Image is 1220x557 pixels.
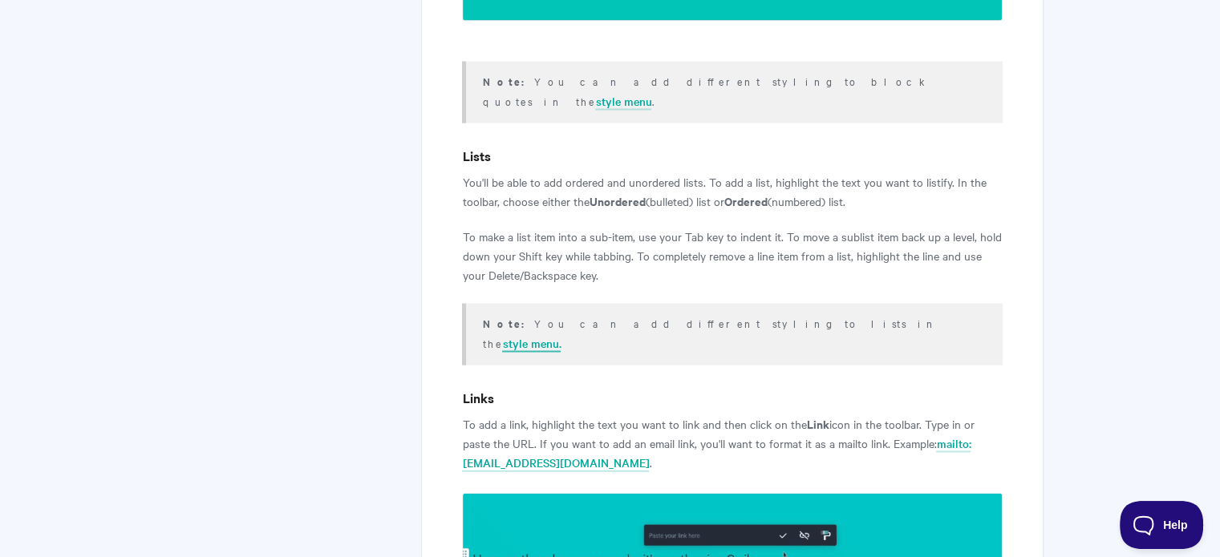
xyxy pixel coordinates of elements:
[482,71,982,111] p: You can add different styling to block quotes in the .
[806,415,829,432] strong: Link
[723,192,767,209] strong: Ordered
[462,414,1002,472] p: To add a link, highlight the text you want to link and then click on the icon in the toolbar. Typ...
[462,146,1002,166] h4: Lists
[462,172,1002,211] p: You'll be able to add ordered and unordered lists. To add a list, highlight the text you want to ...
[595,93,651,111] a: style menu
[482,313,982,353] p: You can add different styling to lists in the
[482,316,533,331] b: Note:
[1120,501,1204,549] iframe: Toggle Customer Support
[502,335,561,353] a: style menu.
[482,74,533,89] b: Note:
[462,227,1002,285] p: To make a list item into a sub-item, use your Tab key to indent it. To move a sublist item back u...
[589,192,645,209] strong: Unordered
[462,388,1002,408] h4: Links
